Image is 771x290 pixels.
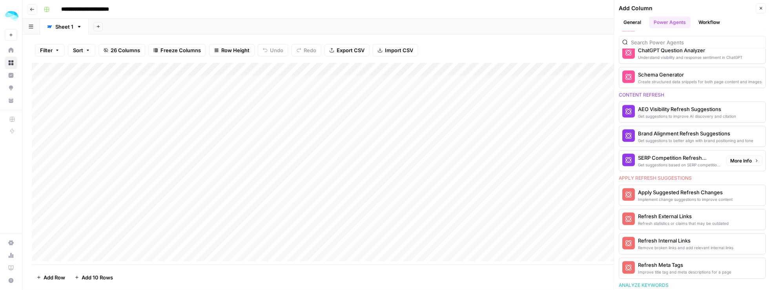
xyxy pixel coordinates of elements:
[98,44,145,57] button: 26 Columns
[638,78,762,85] div: Create structured data snippets for both page content and images
[638,261,732,269] div: Refresh Meta Tags
[82,274,113,281] span: Add 10 Rows
[731,157,752,164] span: More Info
[270,46,283,54] span: Undo
[5,94,17,107] a: Your Data
[619,16,646,28] button: General
[620,67,766,88] button: Schema GeneratorCreate structured data snippets for both page content and images
[40,46,53,54] span: Filter
[209,44,255,57] button: Row Height
[5,274,17,287] button: Help + Support
[73,46,83,54] span: Sort
[638,188,733,196] div: Apply Suggested Refresh Changes
[620,258,766,279] button: Refresh Meta TagsImprove title tag and meta descriptions for a page
[727,156,763,166] button: More Info
[638,213,729,221] div: Refresh External Links
[35,44,65,57] button: Filter
[292,44,321,57] button: Redo
[5,249,17,262] a: Usage
[5,9,19,23] img: ColdiQ Logo
[5,237,17,249] a: Settings
[620,43,766,64] button: ChatGPT Question AnalyzerUnderstand visibility and response sentiment in ChatGPT
[638,221,729,227] div: Refresh statistics or claims that may be outdated
[70,271,118,284] button: Add 10 Rows
[631,38,763,46] input: Search Power Agents
[5,82,17,94] a: Opportunities
[620,151,724,171] button: SERP Competition Refresh SuggestionsGet suggestions based on SERP competition for keyword
[638,129,754,137] div: Brand Alignment Refresh Suggestions
[32,271,70,284] button: Add Row
[5,6,17,26] button: Workspace: ColdiQ
[221,46,250,54] span: Row Height
[638,237,734,245] div: Refresh Internal Links
[649,16,691,28] button: Power Agents
[619,175,766,182] div: Apply refresh suggestions
[620,185,766,206] button: Apply Suggested Refresh ChangesImplement change suggestions to improve content
[638,46,743,54] div: ChatGPT Question Analyzer
[638,162,721,168] div: Get suggestions based on SERP competition for keyword
[620,102,766,122] button: AEO Visibility Refresh SuggestionsGet suggestions to improve AI discovery and citation
[148,44,206,57] button: Freeze Columns
[638,196,733,202] div: Implement change suggestions to improve content
[373,44,418,57] button: Import CSV
[160,46,201,54] span: Freeze Columns
[258,44,288,57] button: Undo
[619,282,766,289] div: Analyze keywords
[5,262,17,274] a: Learning Hub
[638,154,721,162] div: SERP Competition Refresh Suggestions
[638,105,736,113] div: AEO Visibility Refresh Suggestions
[638,113,736,119] div: Get suggestions to improve AI discovery and citation
[619,91,766,98] div: Content refresh
[638,245,734,251] div: Remove broken links and add relevant internal links
[68,44,95,57] button: Sort
[385,46,413,54] span: Import CSV
[55,23,73,31] div: Sheet 1
[620,210,766,230] button: Refresh External LinksRefresh statistics or claims that may be outdated
[638,269,732,275] div: Improve title tag and meta descriptions for a page
[44,274,65,281] span: Add Row
[304,46,316,54] span: Redo
[638,137,754,144] div: Get suggestions to better align with brand positioning and tone
[5,44,17,57] a: Home
[40,19,89,35] a: Sheet 1
[620,234,766,254] button: Refresh Internal LinksRemove broken links and add relevant internal links
[5,57,17,69] a: Browse
[111,46,140,54] span: 26 Columns
[324,44,370,57] button: Export CSV
[638,54,743,60] div: Understand visibility and response sentiment in ChatGPT
[620,126,766,147] button: Brand Alignment Refresh SuggestionsGet suggestions to better align with brand positioning and tone
[337,46,365,54] span: Export CSV
[638,71,762,78] div: Schema Generator
[694,16,725,28] button: Workflow
[5,69,17,82] a: Insights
